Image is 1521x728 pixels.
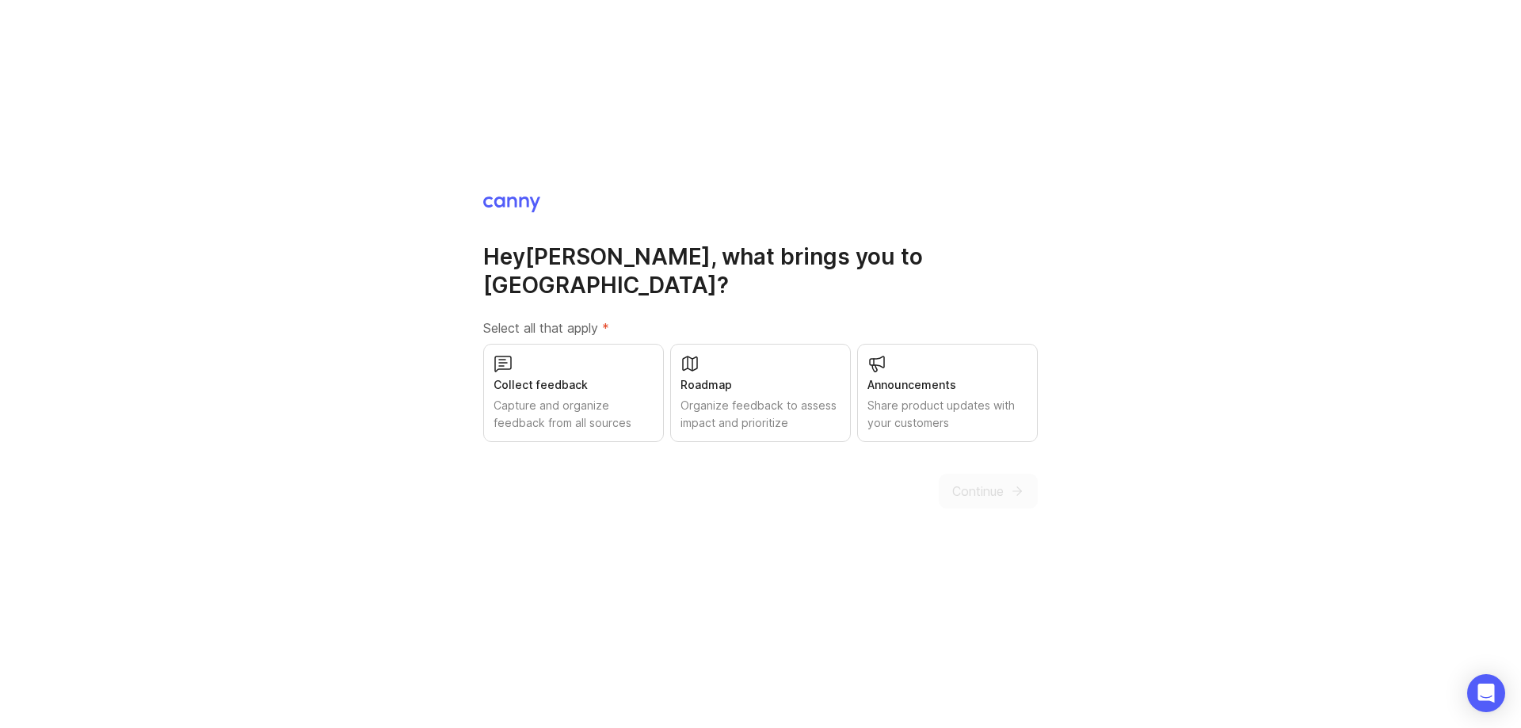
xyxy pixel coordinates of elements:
div: Capture and organize feedback from all sources [494,397,654,432]
div: Open Intercom Messenger [1467,674,1505,712]
div: Collect feedback [494,376,654,394]
div: Roadmap [680,376,841,394]
img: Canny Home [483,196,540,212]
label: Select all that apply [483,318,1038,337]
div: Announcements [867,376,1027,394]
button: RoadmapOrganize feedback to assess impact and prioritize [670,344,851,442]
button: Collect feedbackCapture and organize feedback from all sources [483,344,664,442]
div: Organize feedback to assess impact and prioritize [680,397,841,432]
button: AnnouncementsShare product updates with your customers [857,344,1038,442]
div: Share product updates with your customers [867,397,1027,432]
h1: Hey [PERSON_NAME] , what brings you to [GEOGRAPHIC_DATA]? [483,242,1038,299]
